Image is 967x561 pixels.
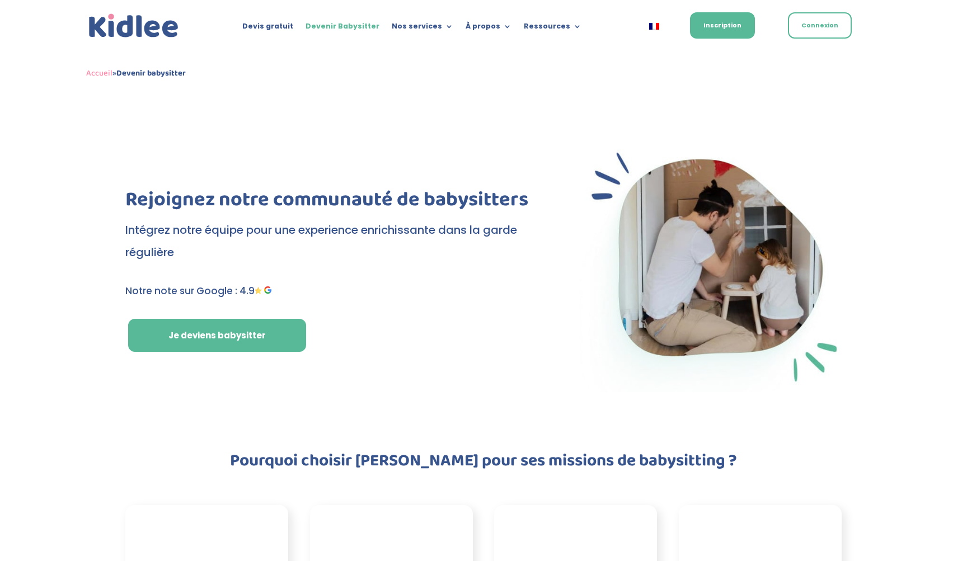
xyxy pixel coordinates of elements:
[579,142,842,392] img: Babysitter
[690,12,755,39] a: Inscription
[466,22,511,35] a: À propos
[128,319,306,352] a: Je deviens babysitter
[306,22,379,35] a: Devenir Babysitter
[125,183,528,216] span: Rejoignez notre communauté de babysitters
[86,67,112,80] a: Accueil
[242,22,293,35] a: Devis gratuit
[788,12,852,39] a: Connexion
[86,11,181,41] a: Kidlee Logo
[116,67,186,80] strong: Devenir babysitter
[125,283,539,299] p: Notre note sur Google : 4.9
[392,22,453,35] a: Nos services
[86,11,181,41] img: logo_kidlee_bleu
[649,23,659,30] img: Français
[86,67,186,80] span: »
[524,22,581,35] a: Ressources
[125,222,517,260] span: Intégrez notre équipe pour une experience enrichissante dans la garde régulière
[181,452,786,475] h2: Pourquoi choisir [PERSON_NAME] pour ses missions de babysitting ?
